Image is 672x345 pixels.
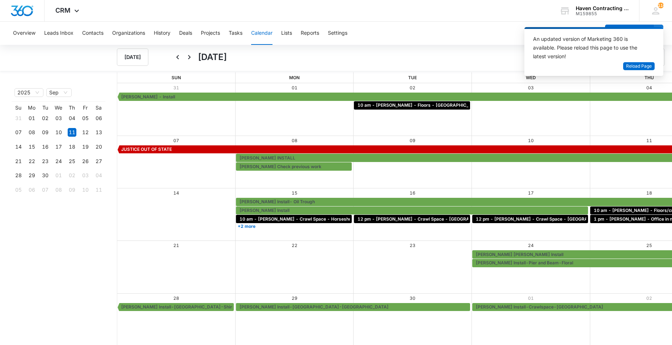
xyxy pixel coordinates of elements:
[173,138,179,143] a: 07
[65,105,79,111] th: Th
[528,85,534,90] a: 03
[117,48,148,66] button: [DATE]
[240,155,295,161] span: [PERSON_NAME] INSTALL
[81,157,90,166] div: 26
[646,190,652,196] a: 18
[14,157,23,166] div: 21
[12,125,25,140] td: 2025-09-07
[38,105,52,111] th: Tu
[14,114,23,123] div: 31
[92,140,105,154] td: 2025-09-20
[533,35,646,61] div: An updated version of Marketing 360 is available. Please reload this page to use the latest version!
[292,295,297,301] a: 29
[528,243,534,248] a: 24
[240,216,365,222] span: 10 am - [PERSON_NAME] - Crawl Space - Horseshoe Bend
[52,140,65,154] td: 2025-09-17
[576,11,629,16] div: account id
[54,186,63,194] div: 08
[236,223,352,229] a: +2 more
[44,22,73,45] button: Leads Inbox
[328,22,347,45] button: Settings
[65,169,79,183] td: 2025-10-02
[68,128,76,137] div: 11
[646,85,652,90] a: 04
[28,171,36,180] div: 29
[13,22,35,45] button: Overview
[14,142,23,151] div: 14
[12,169,25,183] td: 2025-09-28
[173,190,179,196] a: 14
[229,22,242,45] button: Tasks
[646,295,652,301] a: 02
[112,22,145,45] button: Organizations
[38,169,52,183] td: 2025-09-30
[68,171,76,180] div: 02
[92,125,105,140] td: 2025-09-13
[65,140,79,154] td: 2025-09-18
[55,7,71,14] span: CRM
[41,128,50,137] div: 09
[68,114,76,123] div: 04
[476,260,573,266] span: [PERSON_NAME] Install-Pier and Beam-Floral
[94,128,103,137] div: 13
[54,157,63,166] div: 24
[17,89,41,97] span: 2025
[238,216,350,222] div: 10 am - Steve Wiley - Crawl Space - Horseshoe Bend
[183,51,195,63] button: Next
[172,75,181,80] span: Sun
[173,243,179,248] a: 21
[94,114,103,123] div: 06
[92,154,105,169] td: 2025-09-27
[179,22,192,45] button: Deals
[12,140,25,154] td: 2025-09-14
[79,125,92,140] td: 2025-09-12
[12,154,25,169] td: 2025-09-21
[240,207,289,214] span: [PERSON_NAME] Install
[408,75,417,80] span: Tue
[14,186,23,194] div: 05
[240,199,315,205] span: [PERSON_NAME] Install- Oil Trough
[81,186,90,194] div: 10
[94,171,103,180] div: 04
[623,62,655,71] button: Reload Page
[474,216,587,222] div: 12 pm - Keith Price - Crawl Space - Myrtle, MO
[301,22,319,45] button: Reports
[54,142,63,151] div: 17
[41,114,50,123] div: 02
[476,304,603,310] span: [PERSON_NAME] Install-Crawlspace-[GEOGRAPHIC_DATA]
[38,125,52,140] td: 2025-09-09
[68,157,76,166] div: 25
[658,3,664,8] span: 116
[658,3,664,8] div: notifications count
[81,171,90,180] div: 03
[28,114,36,123] div: 01
[121,94,175,100] span: [PERSON_NAME] - Install
[173,85,179,90] a: 31
[240,304,389,310] span: [PERSON_NAME] Install-[GEOGRAPHIC_DATA]-[GEOGRAPHIC_DATA]
[25,183,38,197] td: 2025-10-06
[52,111,65,125] td: 2025-09-03
[41,186,50,194] div: 07
[251,22,272,45] button: Calendar
[92,111,105,125] td: 2025-09-06
[81,128,90,137] div: 12
[292,138,297,143] a: 08
[121,146,172,153] span: JUSTICE OUT OF STATE
[12,105,25,111] th: Su
[410,243,415,248] a: 23
[79,154,92,169] td: 2025-09-26
[410,138,415,143] a: 09
[121,304,237,310] span: [PERSON_NAME] Install-[GEOGRAPHIC_DATA]-Shims
[54,128,63,137] div: 10
[292,85,297,90] a: 01
[92,183,105,197] td: 2025-10-11
[238,207,587,214] div: Jacob Landers Install
[292,190,297,196] a: 15
[52,169,65,183] td: 2025-10-01
[28,157,36,166] div: 22
[52,105,65,111] th: We
[25,154,38,169] td: 2025-09-22
[173,295,179,301] a: 28
[528,295,534,301] a: 01
[52,183,65,197] td: 2025-10-08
